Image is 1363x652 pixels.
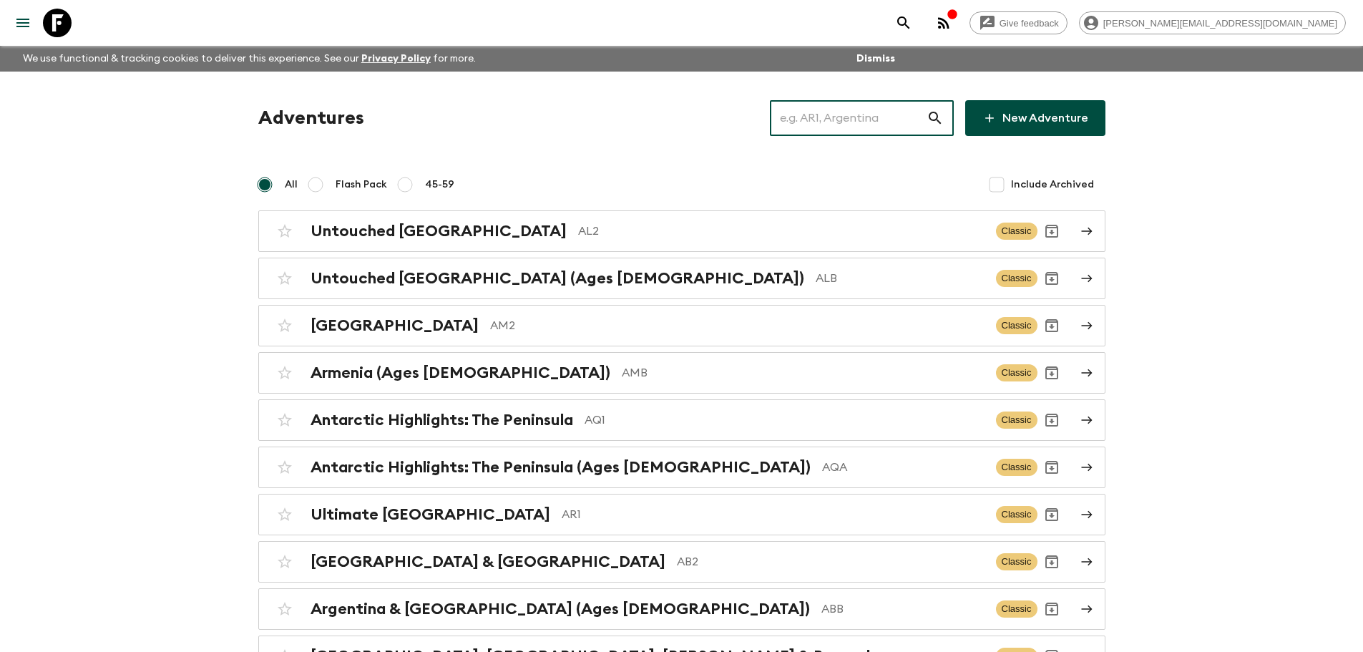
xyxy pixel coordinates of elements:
[258,104,364,132] h1: Adventures
[258,541,1105,583] a: [GEOGRAPHIC_DATA] & [GEOGRAPHIC_DATA]AB2ClassicArchive
[258,352,1105,394] a: Armenia (Ages [DEMOGRAPHIC_DATA])AMBClassicArchive
[311,364,610,382] h2: Armenia (Ages [DEMOGRAPHIC_DATA])
[258,210,1105,252] a: Untouched [GEOGRAPHIC_DATA]AL2ClassicArchive
[1095,18,1345,29] span: [PERSON_NAME][EMAIL_ADDRESS][DOMAIN_NAME]
[258,588,1105,630] a: Argentina & [GEOGRAPHIC_DATA] (Ages [DEMOGRAPHIC_DATA])ABBClassicArchive
[996,459,1037,476] span: Classic
[311,316,479,335] h2: [GEOGRAPHIC_DATA]
[578,223,985,240] p: AL2
[1079,11,1346,34] div: [PERSON_NAME][EMAIL_ADDRESS][DOMAIN_NAME]
[1037,264,1066,293] button: Archive
[258,305,1105,346] a: [GEOGRAPHIC_DATA]AM2ClassicArchive
[311,222,567,240] h2: Untouched [GEOGRAPHIC_DATA]
[1037,406,1066,434] button: Archive
[336,177,387,192] span: Flash Pack
[1037,548,1066,576] button: Archive
[996,553,1037,570] span: Classic
[622,364,985,381] p: AMB
[996,223,1037,240] span: Classic
[1037,595,1066,623] button: Archive
[969,11,1068,34] a: Give feedback
[311,505,550,524] h2: Ultimate [GEOGRAPHIC_DATA]
[996,506,1037,523] span: Classic
[1037,500,1066,529] button: Archive
[889,9,918,37] button: search adventures
[258,258,1105,299] a: Untouched [GEOGRAPHIC_DATA] (Ages [DEMOGRAPHIC_DATA])ALBClassicArchive
[816,270,985,287] p: ALB
[996,317,1037,334] span: Classic
[361,54,431,64] a: Privacy Policy
[311,458,811,477] h2: Antarctic Highlights: The Peninsula (Ages [DEMOGRAPHIC_DATA])
[311,553,665,571] h2: [GEOGRAPHIC_DATA] & [GEOGRAPHIC_DATA]
[770,98,927,138] input: e.g. AR1, Argentina
[311,600,810,618] h2: Argentina & [GEOGRAPHIC_DATA] (Ages [DEMOGRAPHIC_DATA])
[992,18,1067,29] span: Give feedback
[1037,311,1066,340] button: Archive
[425,177,454,192] span: 45-59
[965,100,1105,136] a: New Adventure
[17,46,482,72] p: We use functional & tracking cookies to deliver this experience. See our for more.
[258,399,1105,441] a: Antarctic Highlights: The PeninsulaAQ1ClassicArchive
[822,459,985,476] p: AQA
[311,411,573,429] h2: Antarctic Highlights: The Peninsula
[1037,359,1066,387] button: Archive
[562,506,985,523] p: AR1
[9,9,37,37] button: menu
[996,364,1037,381] span: Classic
[1011,177,1094,192] span: Include Archived
[1037,217,1066,245] button: Archive
[258,447,1105,488] a: Antarctic Highlights: The Peninsula (Ages [DEMOGRAPHIC_DATA])AQAClassicArchive
[490,317,985,334] p: AM2
[996,270,1037,287] span: Classic
[821,600,985,618] p: ABB
[311,269,804,288] h2: Untouched [GEOGRAPHIC_DATA] (Ages [DEMOGRAPHIC_DATA])
[1037,453,1066,482] button: Archive
[853,49,899,69] button: Dismiss
[996,600,1037,618] span: Classic
[677,553,985,570] p: AB2
[258,494,1105,535] a: Ultimate [GEOGRAPHIC_DATA]AR1ClassicArchive
[585,412,985,429] p: AQ1
[285,177,298,192] span: All
[996,412,1037,429] span: Classic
